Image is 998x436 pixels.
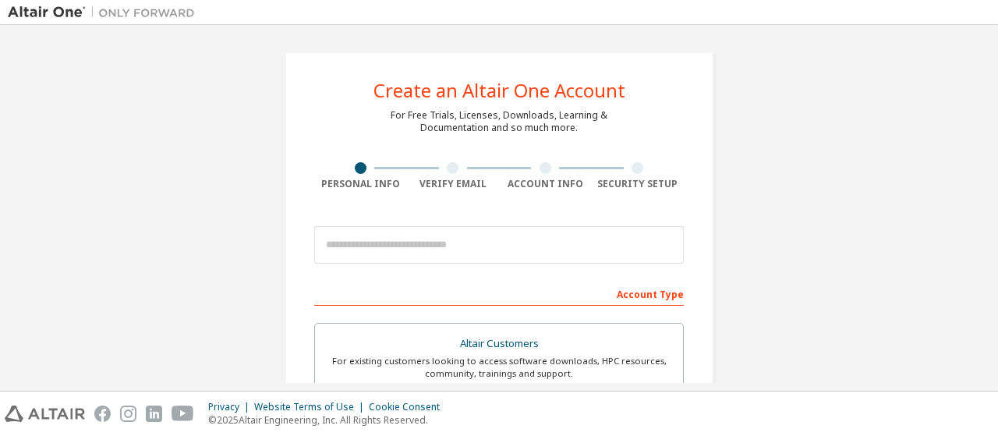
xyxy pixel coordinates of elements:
img: youtube.svg [172,406,194,422]
div: Account Type [314,281,684,306]
p: © 2025 Altair Engineering, Inc. All Rights Reserved. [208,413,449,427]
img: linkedin.svg [146,406,162,422]
img: instagram.svg [120,406,136,422]
div: For existing customers looking to access software downloads, HPC resources, community, trainings ... [324,355,674,380]
div: Security Setup [592,178,685,190]
img: altair_logo.svg [5,406,85,422]
div: Privacy [208,401,254,413]
div: For Free Trials, Licenses, Downloads, Learning & Documentation and so much more. [391,109,607,134]
div: Website Terms of Use [254,401,369,413]
div: Personal Info [314,178,407,190]
img: facebook.svg [94,406,111,422]
div: Verify Email [407,178,500,190]
div: Account Info [499,178,592,190]
div: Altair Customers [324,333,674,355]
div: Create an Altair One Account [373,81,625,100]
div: Cookie Consent [369,401,449,413]
img: Altair One [8,5,203,20]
